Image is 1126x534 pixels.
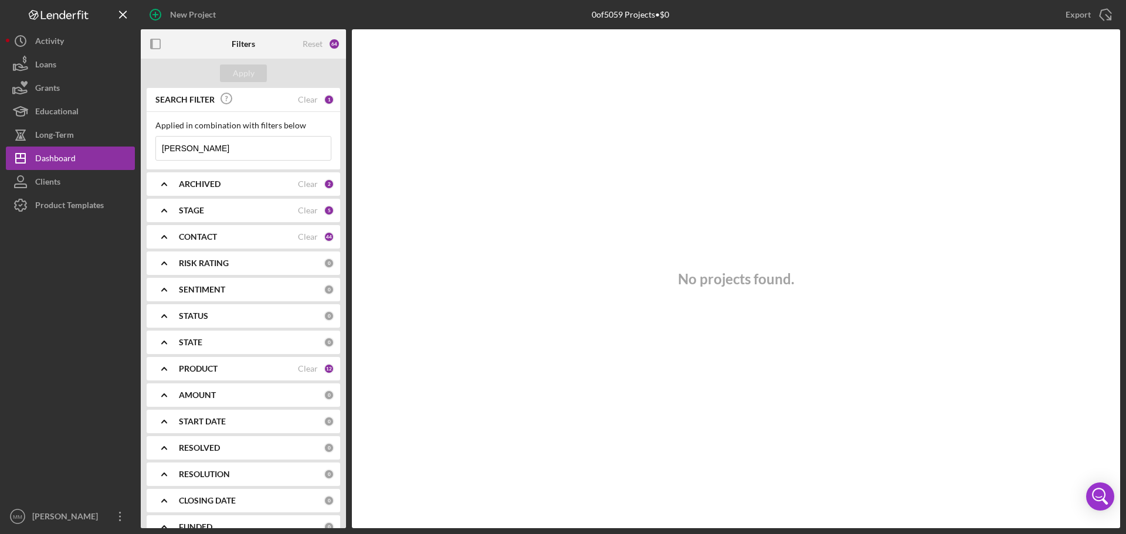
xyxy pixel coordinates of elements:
button: Apply [220,64,267,82]
div: Loans [35,53,56,79]
b: STATE [179,338,202,347]
div: 44 [324,232,334,242]
button: Grants [6,76,135,100]
b: SENTIMENT [179,285,225,294]
button: Product Templates [6,193,135,217]
div: New Project [170,3,216,26]
div: [PERSON_NAME] [29,505,106,531]
div: Long-Term [35,123,74,149]
button: Export [1054,3,1120,26]
div: 64 [328,38,340,50]
div: 1 [324,94,334,105]
b: STATUS [179,311,208,321]
button: Educational [6,100,135,123]
b: START DATE [179,417,226,426]
div: Educational [35,100,79,126]
button: New Project [141,3,228,26]
button: Activity [6,29,135,53]
b: ARCHIVED [179,179,221,189]
div: 2 [324,179,334,189]
b: AMOUNT [179,390,216,400]
b: PRODUCT [179,364,218,373]
button: Loans [6,53,135,76]
div: Clear [298,232,318,242]
div: 0 [324,258,334,268]
button: Clients [6,170,135,193]
div: 0 [324,284,334,295]
div: Applied in combination with filters below [155,121,331,130]
div: 5 [324,205,334,216]
div: 0 [324,522,334,532]
text: MM [13,513,22,520]
div: Clear [298,95,318,104]
div: Grants [35,76,60,103]
b: RISK RATING [179,259,229,268]
div: 0 of 5059 Projects • $0 [592,10,669,19]
div: 0 [324,416,334,427]
b: RESOLUTION [179,470,230,479]
button: MM[PERSON_NAME] [6,505,135,528]
button: Dashboard [6,147,135,170]
div: Open Intercom Messenger [1086,482,1114,511]
div: Dashboard [35,147,76,173]
b: RESOLVED [179,443,220,453]
h3: No projects found. [678,271,794,287]
div: Activity [35,29,64,56]
div: Clients [35,170,60,196]
div: Clear [298,364,318,373]
b: CLOSING DATE [179,496,236,505]
div: Product Templates [35,193,104,220]
div: Reset [303,39,323,49]
div: 0 [324,495,334,506]
div: 0 [324,311,334,321]
b: CONTACT [179,232,217,242]
div: 0 [324,469,334,479]
div: 12 [324,363,334,374]
div: 0 [324,337,334,348]
div: Clear [298,179,318,189]
button: Long-Term [6,123,135,147]
b: STAGE [179,206,204,215]
div: Export [1066,3,1091,26]
div: Apply [233,64,255,82]
b: FUNDED [179,522,212,532]
div: 0 [324,390,334,400]
b: SEARCH FILTER [155,95,215,104]
b: Filters [232,39,255,49]
div: 0 [324,443,334,453]
div: Clear [298,206,318,215]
